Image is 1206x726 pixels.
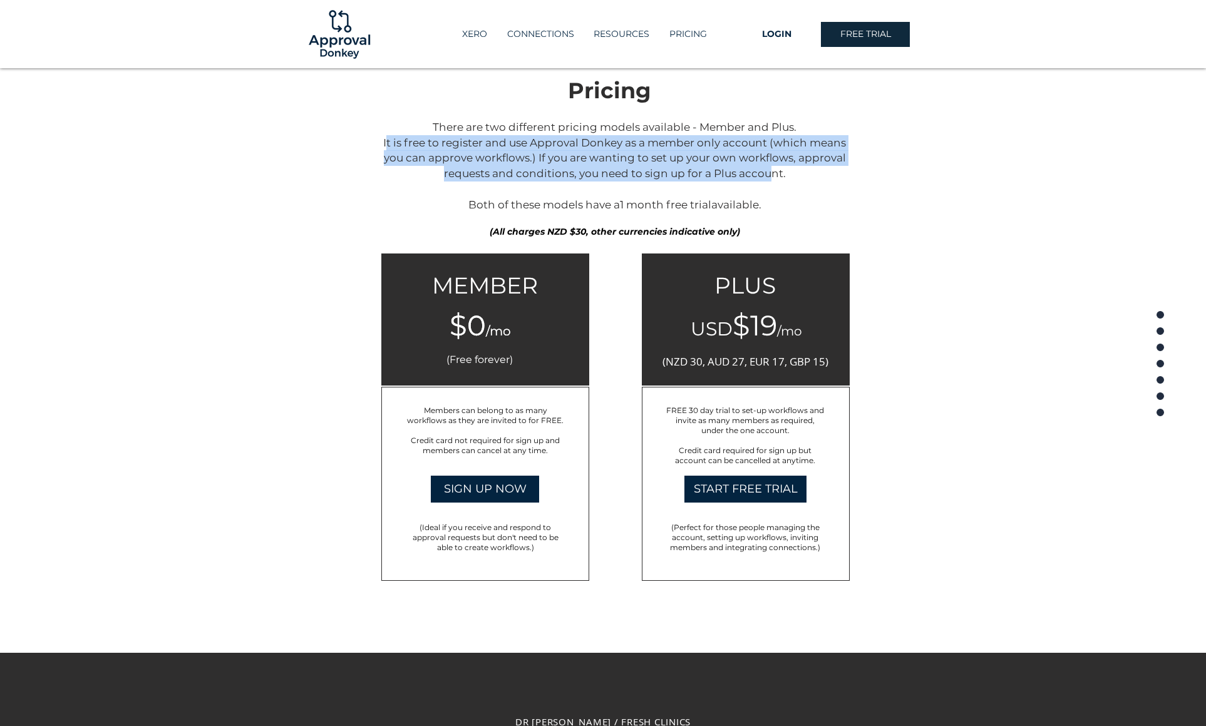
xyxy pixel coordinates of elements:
[1152,307,1169,419] nav: Page
[436,24,732,44] nav: Site
[444,481,527,497] span: SIGN UP NOW
[659,24,716,44] a: PRICING
[407,406,564,425] span: Members can belong to as many workflows as they are invited to for FREE.
[663,24,713,44] p: PRICING
[431,476,539,503] a: SIGN UP NOW
[490,226,740,237] span: (All charges NZD $30, other currencies indicative only)​
[501,24,580,44] p: CONNECTIONS
[383,121,846,211] span: There are two different pricing models available - Member and Plus. It is free to register and us...
[714,272,776,299] span: PLUS
[568,77,651,104] span: Pricing
[306,1,373,68] img: Logo-01.png
[411,436,560,455] span: Credit card not required for sign up and members can cancel at any time.
[456,24,493,44] p: XERO
[486,324,511,339] span: /mo
[666,406,824,435] span: FREE 30 day trial to set-up workflows and invite as many members as required, under the one account.
[587,24,656,44] p: RESOURCES
[450,308,486,342] span: $0
[840,28,891,41] span: FREE TRIAL
[497,24,584,44] a: CONNECTIONS
[390,395,566,411] h6: Includes:
[620,198,711,211] a: 1 month free trial
[670,523,820,552] span: (Perfect for those people managing the account, setting up workflows, inviting members and integr...
[777,324,802,339] span: /mo
[662,354,828,369] span: (NZD 30, AUD 27, EUR 17, GBP 15)
[684,476,807,503] a: START FREE TRIAL
[452,24,497,44] a: XERO
[694,481,798,497] span: START FREE TRIAL
[432,272,538,299] span: MEMBER
[413,523,559,552] span: (Ideal if you receive and respond to approval requests but don't need to be able to create workfl...
[762,28,791,41] span: LOGIN
[691,317,733,340] span: USD
[732,22,821,47] a: LOGIN
[584,24,659,44] div: RESOURCES
[446,354,513,366] span: (Free forever)
[821,22,910,47] a: FREE TRIAL
[733,308,777,342] span: $19
[675,446,815,465] span: Credit card required for sign up but account can be cancelled at anytime.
